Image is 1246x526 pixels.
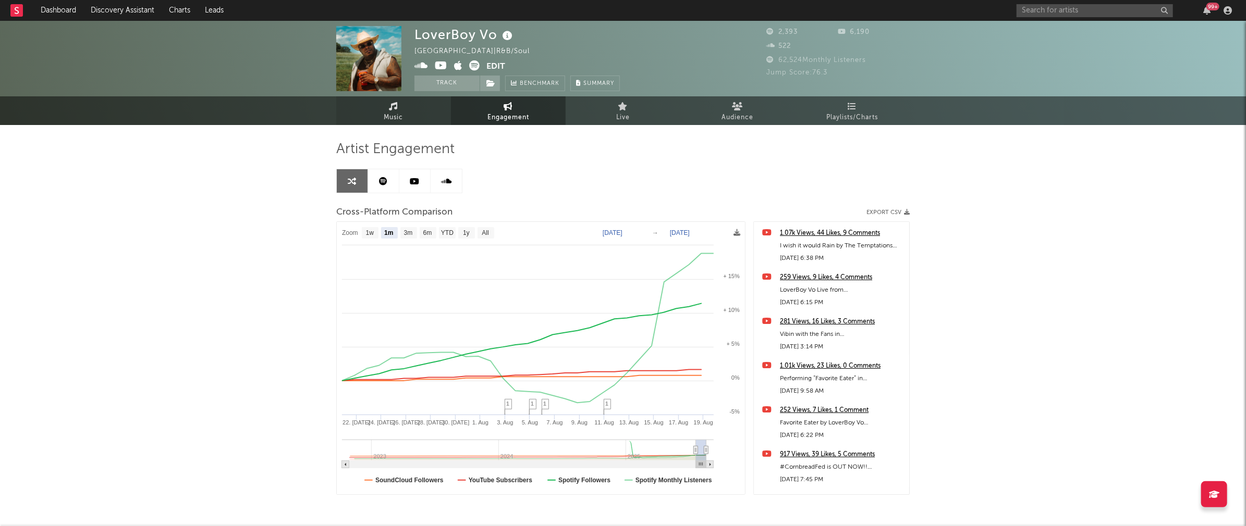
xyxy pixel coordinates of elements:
[780,296,904,309] div: [DATE] 6:15 PM
[343,419,370,425] text: 22. [DATE]
[670,229,690,236] text: [DATE]
[780,417,904,429] div: Favorite Eater by LoverBoy Vo #favoriteeater #southernsoul #Blues
[694,419,713,425] text: 19. Aug
[724,307,740,313] text: + 10%
[451,96,566,125] a: Engagement
[827,111,878,124] span: Playlists/Charts
[1017,4,1173,17] input: Search for artists
[384,230,393,237] text: 1m
[342,230,358,237] text: Zoom
[780,404,904,417] a: 252 Views, 7 Likes, 1 Comment
[469,477,533,484] text: YouTube Subscribers
[414,76,480,91] button: Track
[780,493,904,505] a: 600 Views, 25 Likes, 0 Comments
[766,69,827,76] span: Jump Score: 76.3
[680,96,795,125] a: Audience
[442,419,469,425] text: 30. [DATE]
[724,273,740,279] text: + 15%
[583,81,614,86] span: Summary
[669,419,688,425] text: 17. Aug
[487,111,529,124] span: Engagement
[1203,6,1211,15] button: 99+
[1206,3,1219,10] div: 99 +
[866,209,910,216] button: Export CSV
[404,230,413,237] text: 3m
[644,419,663,425] text: 15. Aug
[543,400,546,407] span: 1
[522,419,538,425] text: 5. Aug
[558,477,610,484] text: Spotify Followers
[531,400,534,407] span: 1
[780,461,904,473] div: #CornbreadFed is OUT NOW!! #LoverBoyVo #southernsoul #linedance #Blues
[616,111,630,124] span: Live
[780,284,904,296] div: LoverBoy Vo Live from [GEOGRAPHIC_DATA], [GEOGRAPHIC_DATA] (Feat. [PERSON_NAME] & [PERSON_NAME])
[766,57,866,64] span: 62,524 Monthly Listeners
[375,477,444,484] text: SoundCloud Followers
[594,419,614,425] text: 11. Aug
[570,76,620,91] button: Summary
[780,227,904,240] a: 1.07k Views, 44 Likes, 9 Comments
[472,419,488,425] text: 1. Aug
[417,419,445,425] text: 28. [DATE]
[497,419,513,425] text: 3. Aug
[414,26,515,43] div: LoverBoy Vo
[838,29,870,35] span: 6,190
[766,29,798,35] span: 2,393
[780,341,904,353] div: [DATE] 3:14 PM
[729,408,740,415] text: -5%
[636,477,712,484] text: Spotify Monthly Listeners
[486,60,505,73] button: Edit
[727,341,740,347] text: + 5%
[795,96,910,125] a: Playlists/Charts
[780,448,904,461] a: 917 Views, 39 Likes, 5 Comments
[619,419,639,425] text: 13. Aug
[603,229,622,236] text: [DATE]
[336,143,455,156] span: Artist Engagement
[780,316,904,328] a: 281 Views, 16 Likes, 3 Comments
[392,419,420,425] text: 26. [DATE]
[780,360,904,372] a: 1.01k Views, 23 Likes, 0 Comments
[384,111,404,124] span: Music
[546,419,563,425] text: 7. Aug
[780,372,904,385] div: Performing “Favorite Eater” in [GEOGRAPHIC_DATA], [US_STATE] Last Night #favoriteeater #southerns...
[414,45,542,58] div: [GEOGRAPHIC_DATA] | R&B/Soul
[780,240,904,252] div: I wish it would Rain by The Temptations #LoverBoyVo #southernsoul #southernblues
[566,96,680,125] a: Live
[780,271,904,284] a: 259 Views, 9 Likes, 4 Comments
[463,230,470,237] text: 1y
[780,385,904,397] div: [DATE] 9:58 AM
[780,252,904,265] div: [DATE] 6:38 PM
[780,328,904,341] div: Vibin with the Fans in [GEOGRAPHIC_DATA],[US_STATE] #FanLove #LoverBoyVo #CornbreadFed #mississ s...
[780,473,904,486] div: [DATE] 7:45 PM
[652,229,658,236] text: →
[766,43,791,49] span: 522
[336,206,453,219] span: Cross-Platform Comparison
[780,429,904,442] div: [DATE] 6:22 PM
[441,230,454,237] text: YTD
[423,230,432,237] text: 6m
[520,78,559,90] span: Benchmark
[505,76,565,91] a: Benchmark
[368,419,395,425] text: 24. [DATE]
[722,111,754,124] span: Audience
[571,419,588,425] text: 9. Aug
[336,96,451,125] a: Music
[366,230,374,237] text: 1w
[605,400,608,407] span: 1
[731,374,740,381] text: 0%
[482,230,488,237] text: All
[506,400,509,407] span: 1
